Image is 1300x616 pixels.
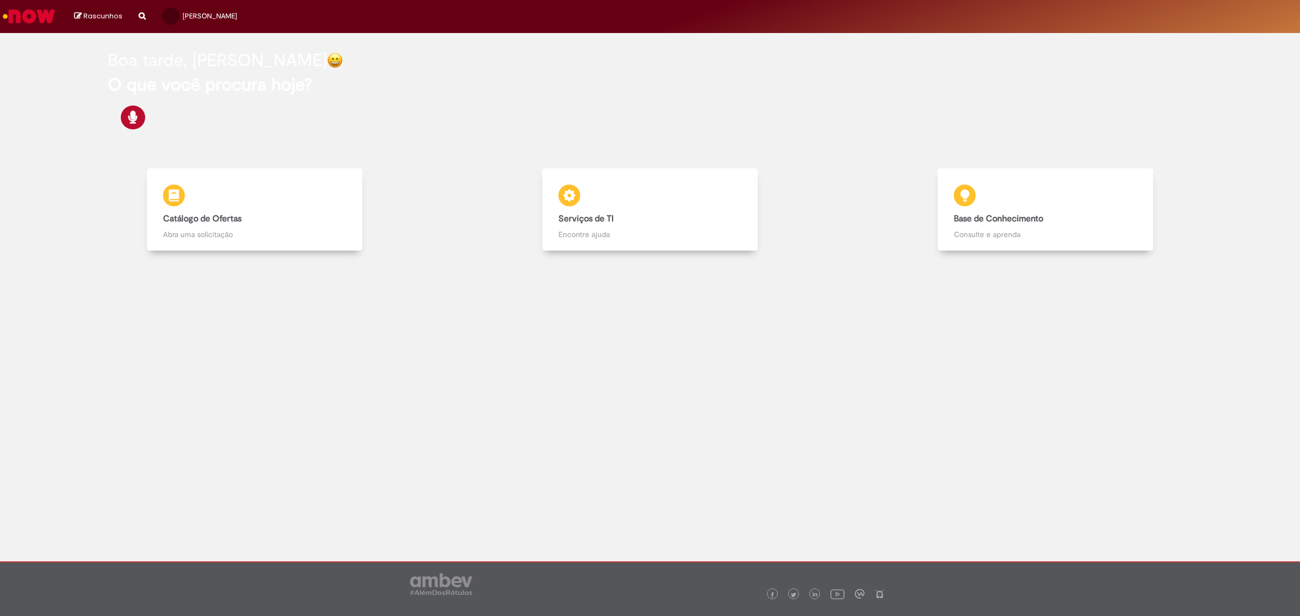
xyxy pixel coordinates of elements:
[163,229,346,240] p: Abra uma solicitação
[954,213,1043,224] b: Base de Conhecimento
[108,51,327,70] h2: Boa tarde, [PERSON_NAME]
[855,589,864,599] img: logo_footer_workplace.png
[558,229,742,240] p: Encontre ajuda
[83,11,122,21] span: Rascunhos
[770,592,775,598] img: logo_footer_facebook.png
[875,589,885,599] img: logo_footer_naosei.png
[452,168,848,251] a: Serviços de TI Encontre ajuda
[848,168,1243,251] a: Base de Conhecimento Consulte e aprenda
[74,11,122,22] a: Rascunhos
[410,573,472,595] img: logo_footer_ambev_rotulo_gray.png
[812,592,818,598] img: logo_footer_linkedin.png
[108,75,1192,94] h2: O que você procura hoje?
[163,213,242,224] b: Catálogo de Ofertas
[183,11,237,21] span: [PERSON_NAME]
[558,213,614,224] b: Serviços de TI
[954,229,1137,240] p: Consulte e aprenda
[327,53,343,68] img: happy-face.png
[791,592,796,598] img: logo_footer_twitter.png
[830,587,844,601] img: logo_footer_youtube.png
[57,168,452,251] a: Catálogo de Ofertas Abra uma solicitação
[1,5,57,27] img: ServiceNow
